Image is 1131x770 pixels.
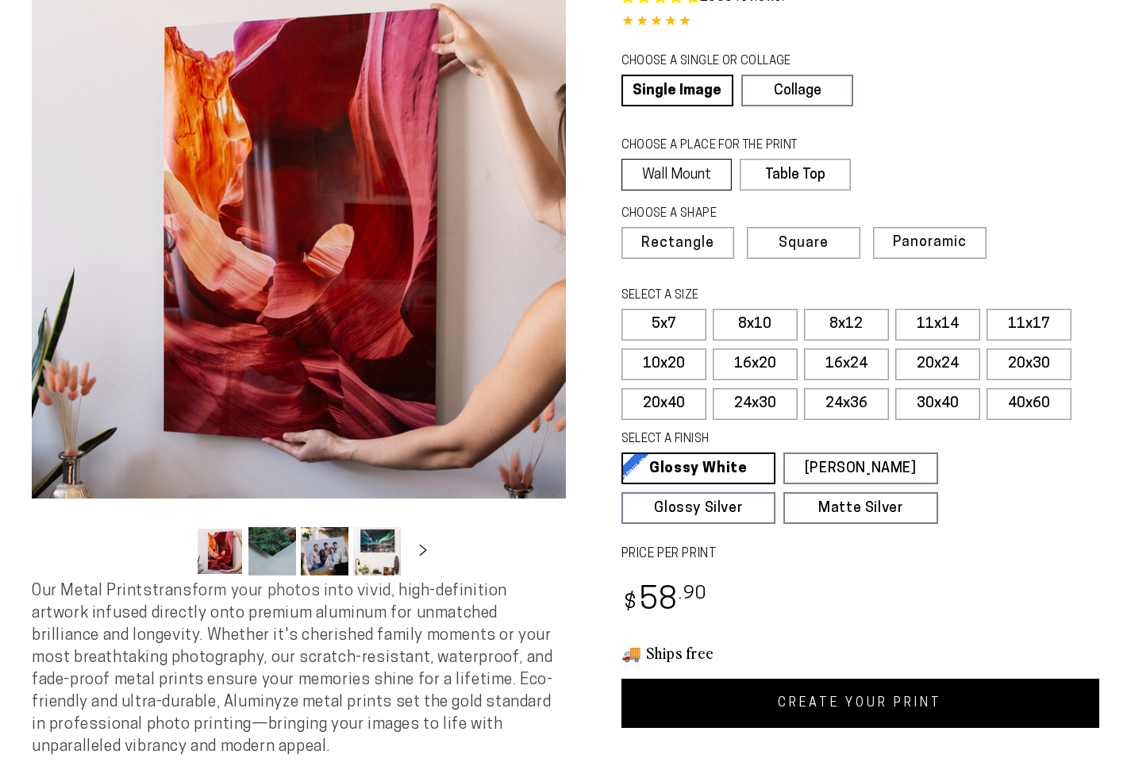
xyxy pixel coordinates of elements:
label: 20x40 [621,388,706,420]
a: Collage [741,75,853,106]
label: PRICE PER PRINT [621,545,1100,564]
label: 5x7 [621,309,706,341]
label: 30x40 [895,388,980,420]
legend: SELECT A SIZE [621,287,902,305]
span: Our Metal Prints transform your photos into vivid, high-definition artwork infused directly onto ... [32,583,553,755]
legend: SELECT A FINISH [621,431,902,449]
label: 8x12 [804,309,889,341]
button: Load image 2 in gallery view [248,527,296,576]
button: Load image 3 in gallery view [301,527,348,576]
button: Load image 1 in gallery view [196,527,244,576]
sup: .90 [679,585,707,603]
label: 20x30 [987,348,1071,380]
label: 20x24 [895,348,980,380]
bdi: 58 [621,586,708,617]
h3: 🚚 Ships free [621,642,1100,663]
legend: CHOOSE A SHAPE [621,206,841,223]
label: Wall Mount [621,159,733,191]
label: 10x20 [621,348,706,380]
span: Rectangle [641,237,714,251]
a: [PERSON_NAME] [783,452,938,484]
a: CREATE YOUR PRINT [621,679,1100,728]
label: 16x20 [713,348,798,380]
label: 8x10 [713,309,798,341]
legend: CHOOSE A SINGLE OR COLLAGE [621,53,839,71]
button: Slide left [156,533,191,568]
label: 16x24 [804,348,889,380]
span: $ [624,593,637,614]
label: 40x60 [987,388,1071,420]
div: 4.85 out of 5.0 stars [621,11,1100,34]
button: Load image 4 in gallery view [353,527,401,576]
span: Square [779,237,829,251]
a: Single Image [621,75,733,106]
label: 24x30 [713,388,798,420]
legend: CHOOSE A PLACE FOR THE PRINT [621,137,837,155]
a: Glossy White [621,452,776,484]
span: Panoramic [893,235,967,250]
a: Glossy Silver [621,492,776,524]
label: 11x17 [987,309,1071,341]
label: 24x36 [804,388,889,420]
a: Matte Silver [783,492,938,524]
label: 11x14 [895,309,980,341]
label: Table Top [740,159,851,191]
button: Slide right [406,533,440,568]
